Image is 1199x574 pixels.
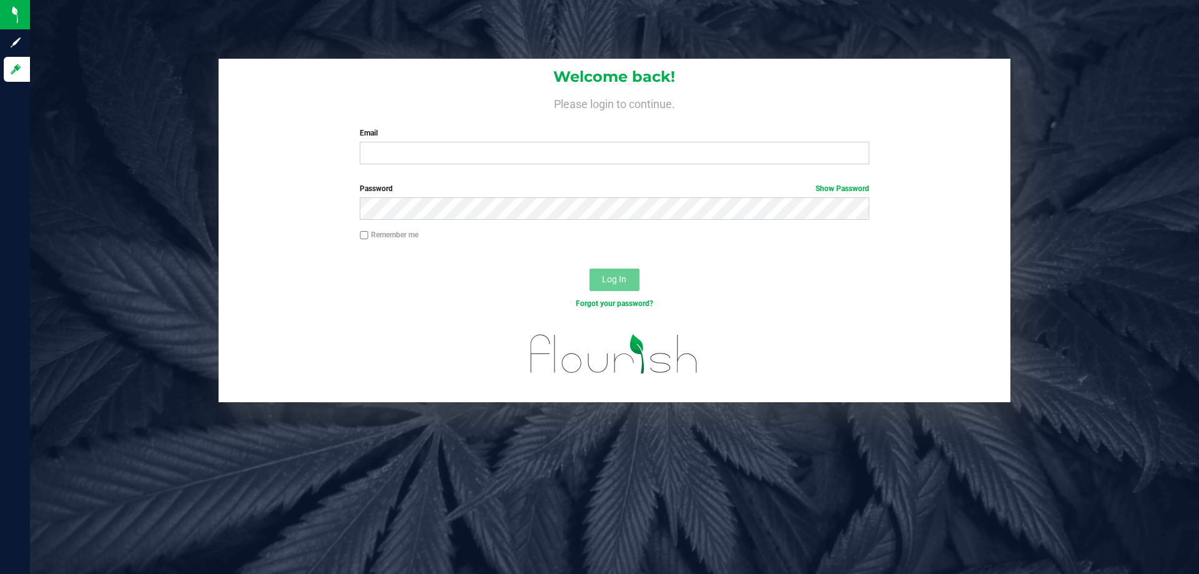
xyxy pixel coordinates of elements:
[360,127,869,139] label: Email
[360,231,368,240] input: Remember me
[515,322,713,386] img: flourish_logo.svg
[576,299,653,308] a: Forgot your password?
[9,36,22,49] inline-svg: Sign up
[360,229,418,240] label: Remember me
[219,69,1010,85] h1: Welcome back!
[219,95,1010,110] h4: Please login to continue.
[602,274,626,284] span: Log In
[590,269,639,291] button: Log In
[816,184,869,193] a: Show Password
[9,63,22,76] inline-svg: Log in
[360,184,393,193] span: Password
